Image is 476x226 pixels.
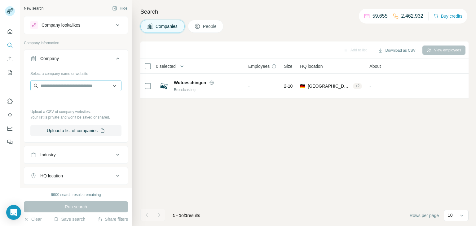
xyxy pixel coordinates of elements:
[5,53,15,64] button: Enrich CSV
[5,67,15,78] button: My lists
[353,83,362,89] div: + 2
[284,83,293,89] span: 2-10
[181,213,185,218] span: of
[174,87,241,93] div: Broadcasting
[248,84,250,89] span: -
[24,40,128,46] p: Company information
[40,173,63,179] div: HQ location
[174,80,206,86] span: Wutoeschingen
[410,212,439,219] span: Rows per page
[448,212,453,218] p: 10
[24,216,42,222] button: Clear
[24,18,128,33] button: Company lookalikes
[156,63,176,69] span: 0 selected
[30,125,121,136] button: Upload a list of companies
[24,6,43,11] div: New search
[185,213,187,218] span: 1
[308,83,350,89] span: [GEOGRAPHIC_DATA], Wutöschingen
[248,63,270,69] span: Employees
[54,216,85,222] button: Save search
[24,147,128,162] button: Industry
[24,168,128,183] button: HQ location
[173,213,181,218] span: 1 - 1
[369,63,381,69] span: About
[5,137,15,148] button: Feedback
[30,68,121,76] div: Select a company name or website
[51,192,101,198] div: 9900 search results remaining
[203,23,217,29] span: People
[42,22,80,28] div: Company lookalikes
[140,7,469,16] h4: Search
[40,55,59,62] div: Company
[159,81,169,91] img: Logo of Wutoeschingen
[5,123,15,134] button: Dashboard
[108,4,132,13] button: Hide
[5,40,15,51] button: Search
[5,109,15,120] button: Use Surfe API
[284,63,292,69] span: Size
[5,96,15,107] button: Use Surfe on LinkedIn
[373,46,420,55] button: Download as CSV
[5,26,15,37] button: Quick start
[300,83,305,89] span: 🇩🇪
[300,63,323,69] span: HQ location
[24,51,128,68] button: Company
[97,216,128,222] button: Share filters
[6,205,21,220] div: Open Intercom Messenger
[369,84,371,89] span: -
[30,109,121,115] p: Upload a CSV of company websites.
[156,23,178,29] span: Companies
[401,12,423,20] p: 2,462,932
[30,115,121,120] p: Your list is private and won't be saved or shared.
[173,213,200,218] span: results
[372,12,388,20] p: 59,655
[40,152,56,158] div: Industry
[434,12,462,20] button: Buy credits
